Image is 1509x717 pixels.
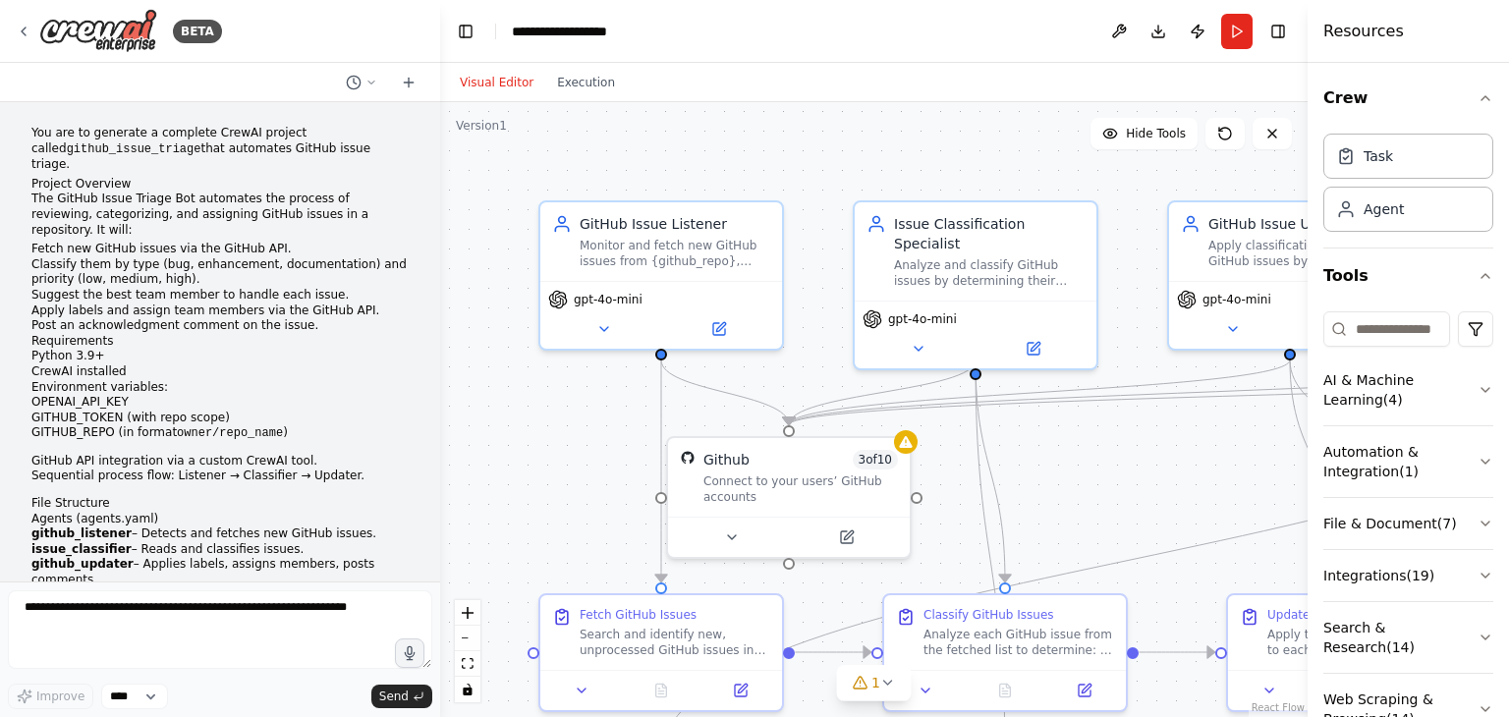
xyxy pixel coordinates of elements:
li: GITHUB_TOKEN (with repo scope) [31,411,409,426]
button: fit view [455,651,480,677]
strong: issue_classifier [31,542,132,556]
div: Fetch GitHub IssuesSearch and identify new, unprocessed GitHub issues in the {github_repo} reposi... [538,593,784,712]
div: Classify GitHub IssuesAnalyze each GitHub issue from the fetched list to determine: 1. Issue type... [882,593,1128,712]
div: GitHub Issue ListenerMonitor and fetch new GitHub issues from {github_repo}, ensuring comprehensi... [538,200,784,351]
div: Crew [1323,126,1493,248]
div: Fetch GitHub Issues [580,607,697,623]
button: Click to speak your automation idea [395,638,424,668]
div: Version 1 [456,118,507,134]
button: Automation & Integration(1) [1323,426,1493,497]
p: You are to generate a complete CrewAI project called that automates GitHub issue triage. [31,126,409,173]
span: Improve [36,689,84,704]
button: Crew [1323,71,1493,126]
button: zoom out [455,626,480,651]
div: Apply the classification results to each GitHub issue by: 1. Adding appropriate labels based on c... [1267,627,1458,658]
span: gpt-4o-mini [1202,292,1271,307]
span: gpt-4o-mini [888,311,957,327]
button: Hide Tools [1090,118,1198,149]
button: AI & Machine Learning(4) [1323,355,1493,425]
div: GitHub Issue Updater [1208,214,1399,234]
div: Update GitHub Issues [1267,607,1395,623]
div: Classify GitHub Issues [923,607,1054,623]
span: Send [379,689,409,704]
nav: breadcrumb [512,22,607,41]
li: GITHUB_REPO (in format ) [31,425,409,442]
li: Post an acknowledgment comment on the issue. [31,318,409,334]
button: Open in side panel [791,525,902,549]
div: Update GitHub IssuesApply the classification results to each GitHub issue by: 1. Adding appropria... [1226,593,1472,712]
div: GitHubGithub3of10Connect to your users’ GitHub accounts [666,436,912,559]
h2: File Structure [31,496,409,512]
h2: Project Overview [31,177,409,193]
button: Tools [1323,248,1493,303]
button: Search & Research(14) [1323,602,1493,673]
button: Hide right sidebar [1264,18,1292,45]
li: Environment variables: [31,380,409,442]
span: Hide Tools [1126,126,1186,141]
g: Edge from e5d5aa46-3560-4b9b-88a6-46f6a2dae6cf to b0f0d161-a99b-4631-8173-ab4a0cc5ffd0 [651,359,799,424]
h2: Requirements [31,334,409,350]
div: Connect to your users’ GitHub accounts [703,473,898,505]
button: Open in side panel [978,337,1089,360]
button: Hide left sidebar [452,18,479,45]
div: Apply classification results to GitHub issues by adding appropriate labels, assigning team member... [1208,238,1399,269]
button: zoom in [455,600,480,626]
code: owner/repo_name [177,426,283,440]
button: Start a new chat [393,71,424,94]
div: GitHub Issue Listener [580,214,770,234]
g: Edge from 97d84e87-dbbc-4bfe-99a7-51c3125f76f2 to b0f0d161-a99b-4631-8173-ab4a0cc5ffd0 [779,359,985,424]
div: Issue Classification Specialist [894,214,1085,253]
li: Python 3.9+ [31,349,409,364]
a: React Flow attribution [1252,702,1305,713]
button: No output available [964,679,1047,702]
div: Agent [1364,199,1404,219]
li: GitHub API integration via a custom CrewAI tool. [31,454,409,469]
h4: Resources [1323,20,1404,43]
button: Switch to previous chat [338,71,385,94]
span: 1 [871,673,880,692]
div: GitHub Issue UpdaterApply classification results to GitHub issues by adding appropriate labels, a... [1167,200,1413,351]
strong: github_listener [31,526,132,540]
div: Analyze each GitHub issue from the fetched list to determine: 1. Issue type: bug, enhancement, or... [923,627,1114,658]
span: gpt-4o-mini [574,292,643,307]
img: Logo [39,9,157,53]
p: The GitHub Issue Triage Bot automates the process of reviewing, categorizing, and assigning GitHu... [31,192,409,238]
code: github_issue_triage [67,142,201,156]
li: Suggest the best team member to handle each issue. [31,288,409,303]
li: – Reads and classifies issues. [31,542,409,558]
div: Monitor and fetch new GitHub issues from {github_repo}, ensuring comprehensive detection of unpro... [580,238,770,269]
g: Edge from d986ce43-9744-4751-b06a-0d68d9e77d40 to ac15056a-2818-4df4-8340-4e4fa60137ec [1139,642,1214,662]
span: Number of enabled actions [853,450,899,469]
button: Open in side panel [1050,679,1118,702]
li: Fetch new GitHub issues via the GitHub API. [31,242,409,257]
div: Task [1364,146,1393,166]
button: Open in side panel [706,679,774,702]
li: Apply labels and assign team members via the GitHub API. [31,303,409,319]
g: Edge from e5d5aa46-3560-4b9b-88a6-46f6a2dae6cf to 2259cd31-dc07-4b65-bca4-beccca982738 [651,359,671,581]
button: 1 [836,665,912,701]
g: Edge from 97d84e87-dbbc-4bfe-99a7-51c3125f76f2 to d986ce43-9744-4751-b06a-0d68d9e77d40 [966,359,1015,581]
button: No output available [620,679,703,702]
li: Classify them by type (bug, enhancement, documentation) and priority (low, medium, high). [31,257,409,288]
button: Open in side panel [663,317,774,341]
li: OPENAI_API_KEY [31,395,409,411]
button: Improve [8,684,93,709]
li: – Applies labels, assigns members, posts comments. [31,557,409,587]
li: CrewAI installed [31,364,409,380]
button: toggle interactivity [455,677,480,702]
div: Search and identify new, unprocessed GitHub issues in the {github_repo} repository that require t... [580,627,770,658]
button: Integrations(19) [1323,550,1493,601]
g: Edge from 2259cd31-dc07-4b65-bca4-beccca982738 to d986ce43-9744-4751-b06a-0d68d9e77d40 [795,642,870,662]
div: Issue Classification SpecialistAnalyze and classify GitHub issues by determining their type (bug,... [853,200,1098,370]
button: Open in side panel [1292,317,1403,341]
h2: Agents (agents.yaml) [31,512,409,527]
button: Visual Editor [448,71,545,94]
div: Github [703,450,750,469]
div: BETA [173,20,222,43]
button: File & Document(7) [1323,498,1493,549]
li: Sequential process flow: Listener → Classifier → Updater. [31,469,409,484]
button: Send [371,685,432,708]
div: React Flow controls [455,600,480,702]
button: Execution [545,71,627,94]
div: Analyze and classify GitHub issues by determining their type (bug, enhancement, documentation), p... [894,257,1085,289]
